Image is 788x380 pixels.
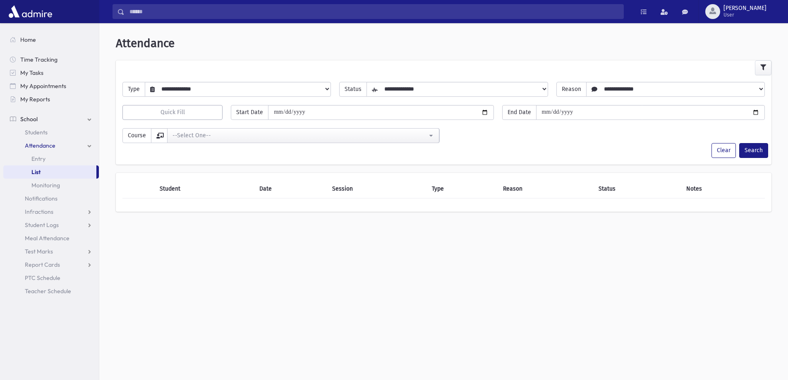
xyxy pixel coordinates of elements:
[498,179,594,198] th: Reason
[427,179,498,198] th: Type
[3,284,99,298] a: Teacher Schedule
[3,139,99,152] a: Attendance
[31,155,46,163] span: Entry
[3,152,99,165] a: Entry
[31,168,41,176] span: List
[25,261,60,268] span: Report Cards
[3,205,99,218] a: Infractions
[122,82,145,97] span: Type
[160,109,185,116] span: Quick Fill
[122,105,223,120] button: Quick Fill
[31,182,60,189] span: Monitoring
[3,93,99,106] a: My Reports
[3,218,99,232] a: Student Logs
[25,208,53,215] span: Infractions
[7,3,54,20] img: AdmirePro
[3,192,99,205] a: Notifications
[254,179,327,198] th: Date
[122,128,151,143] span: Course
[3,179,99,192] a: Monitoring
[723,5,766,12] span: [PERSON_NAME]
[723,12,766,18] span: User
[594,179,681,198] th: Status
[502,105,537,120] span: End Date
[3,53,99,66] a: Time Tracking
[25,195,57,202] span: Notifications
[3,165,96,179] a: List
[20,115,38,123] span: School
[20,36,36,43] span: Home
[3,245,99,258] a: Test Marks
[20,82,66,90] span: My Appointments
[25,234,69,242] span: Meal Attendance
[25,287,71,295] span: Teacher Schedule
[3,271,99,284] a: PTC Schedule
[327,179,427,198] th: Session
[125,4,623,19] input: Search
[339,82,367,97] span: Status
[3,258,99,271] a: Report Cards
[25,129,48,136] span: Students
[116,36,175,50] span: Attendance
[681,179,765,198] th: Notes
[3,112,99,126] a: School
[155,179,254,198] th: Student
[3,126,99,139] a: Students
[3,66,99,79] a: My Tasks
[231,105,268,120] span: Start Date
[739,143,768,158] button: Search
[172,131,427,140] div: --Select One--
[3,232,99,245] a: Meal Attendance
[556,82,587,97] span: Reason
[167,128,439,143] button: --Select One--
[3,33,99,46] a: Home
[3,79,99,93] a: My Appointments
[25,221,59,229] span: Student Logs
[711,143,736,158] button: Clear
[20,96,50,103] span: My Reports
[25,248,53,255] span: Test Marks
[20,56,57,63] span: Time Tracking
[20,69,43,76] span: My Tasks
[25,274,60,282] span: PTC Schedule
[25,142,55,149] span: Attendance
